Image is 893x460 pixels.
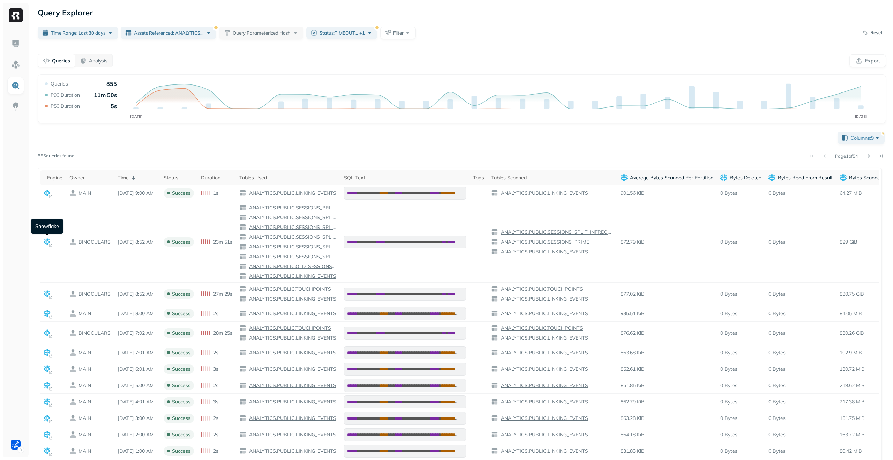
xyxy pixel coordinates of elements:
[617,283,717,305] td: 877.02 KiB
[836,410,886,426] td: 151.75 MiB
[500,399,588,405] p: ANALYTICS.PUBLIC.LINKING_EVENTS
[38,153,75,159] p: 855 queries found
[248,263,337,270] p: ANALYTICS.PUBLIC.OLD_SESSIONS_DATA_KEPT_FOR_SPLIT_RETENTION
[498,366,588,372] a: ANALYTICS.PUBLIC.LINKING_EVENTS
[617,361,717,377] td: 852.61 KiB
[248,310,336,317] p: ANALYTICS.PUBLIC.LINKING_EVENTS
[246,244,337,250] a: ANALYTICS.PUBLIC.SESSIONS_SPLIT_NEW
[836,201,886,283] td: 829 GiB
[498,399,588,405] a: ANALYTICS.PUBLIC.LINKING_EVENTS
[248,244,337,250] p: ANALYTICS.PUBLIC.SESSIONS_SPLIT_NEW
[246,366,336,372] a: ANALYTICS.PUBLIC.LINKING_EVENTS
[248,448,336,454] p: ANALYTICS.PUBLIC.LINKING_EVENTS
[836,426,886,443] td: 163.72 MiB
[78,291,111,297] p: BINOCULARS
[491,334,498,341] img: table
[89,58,107,64] p: Analysis
[246,310,336,317] a: ANALYTICS.PUBLIC.LINKING_EVENTS
[498,325,583,332] a: ANALYTICS.PUBLIC.TOUCHPOINTS
[11,102,20,111] img: Insights
[246,296,336,302] a: ANALYTICS.PUBLIC.LINKING_EVENTS
[213,399,218,405] p: 3s
[359,30,365,36] span: + 1
[500,366,588,372] p: ANALYTICS.PUBLIC.LINKING_EVENTS
[500,431,588,438] p: ANALYTICS.PUBLIC.LINKING_EVENTS
[78,349,91,356] p: MAIN
[500,382,588,389] p: ANALYTICS.PUBLIC.LINKING_EVENTS
[239,310,246,317] img: table
[172,448,190,454] p: success
[78,382,91,389] p: MAIN
[239,243,246,250] img: table
[836,377,886,394] td: 219.62 MiB
[838,132,885,144] button: Columns:9
[248,190,336,196] p: ANALYTICS.PUBLIC.LINKING_EVENTS
[380,27,416,39] button: Filter
[393,30,404,36] span: Filter
[213,310,218,317] p: 2s
[246,448,336,454] a: ANALYTICS.PUBLIC.LINKING_EVENTS
[213,448,218,454] p: 2s
[11,39,20,48] img: Dashboard
[201,175,232,181] div: Duration
[498,349,588,356] a: ANALYTICS.PUBLIC.LINKING_EVENTS
[765,322,836,344] td: 0 Bytes
[491,349,498,356] img: table
[213,349,218,356] p: 2s
[111,103,117,110] p: 5s
[630,175,713,181] p: Average Bytes Scanned Per Partition
[51,30,105,36] span: Time Range: Last 30 days
[35,223,59,230] p: snowflake
[491,248,498,255] img: table
[836,443,886,459] td: 80.42 MiB
[213,382,218,389] p: 2s
[246,224,337,231] a: ANALYTICS.PUBLIC.SESSIONS_SPLIT_FREQUENT
[246,415,336,422] a: ANALYTICS.PUBLIC.LINKING_EVENTS
[765,394,836,410] td: 0 Bytes
[498,239,589,245] a: ANALYTICS.PUBLIC.SESSIONS_PRIME
[118,310,157,317] p: Sep 17, 2025 8:00 AM
[491,238,498,245] img: table
[765,344,836,361] td: 0 Bytes
[51,92,80,98] p: P90 Duration
[164,175,194,181] div: Status
[248,399,336,405] p: ANALYTICS.PUBLIC.LINKING_EVENTS
[118,431,157,438] p: Sep 17, 2025 2:00 AM
[11,81,20,90] img: Query Explorer
[248,224,337,231] p: ANALYTICS.PUBLIC.SESSIONS_SPLIT_FREQUENT
[246,263,337,270] a: ANALYTICS.PUBLIC.OLD_SESSIONS_DATA_KEPT_FOR_SPLIT_RETENTION
[239,325,246,332] img: table
[344,175,466,181] div: SQL Text
[213,415,218,422] p: 2s
[491,325,498,332] img: table
[617,305,717,322] td: 935.51 KiB
[717,394,765,410] td: 0 Bytes
[765,410,836,426] td: 0 Bytes
[491,382,498,389] img: table
[172,431,190,438] p: success
[213,366,218,372] p: 3s
[717,283,765,305] td: 0 Bytes
[239,273,246,280] img: table
[835,153,858,159] p: Page 1 of 54
[836,185,886,201] td: 64.27 MiB
[248,349,336,356] p: ANALYTICS.PUBLIC.LINKING_EVENTS
[239,431,246,438] img: table
[765,377,836,394] td: 0 Bytes
[172,349,190,356] p: success
[172,330,190,336] p: success
[118,330,157,336] p: Sep 17, 2025 7:02 AM
[765,201,836,283] td: 0 Bytes
[248,296,336,302] p: ANALYTICS.PUBLIC.LINKING_EVENTS
[121,27,216,39] button: Assets Referenced: ANALYTICS.PUBLIC.LINKING_EVENTS
[239,295,246,302] img: table
[717,305,765,322] td: 0 Bytes
[246,234,337,240] a: ANALYTICS.PUBLIC.SESSIONS_SPLIT_BIG_COLUMNS
[11,60,20,69] img: Assets
[246,325,331,332] a: ANALYTICS.PUBLIC.TOUCHPOINTS
[246,286,331,292] a: ANALYTICS.PUBLIC.TOUCHPOINTS
[118,382,157,389] p: Sep 17, 2025 5:00 AM
[239,365,246,372] img: table
[78,330,111,336] p: BINOCULARS
[717,443,765,459] td: 0 Bytes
